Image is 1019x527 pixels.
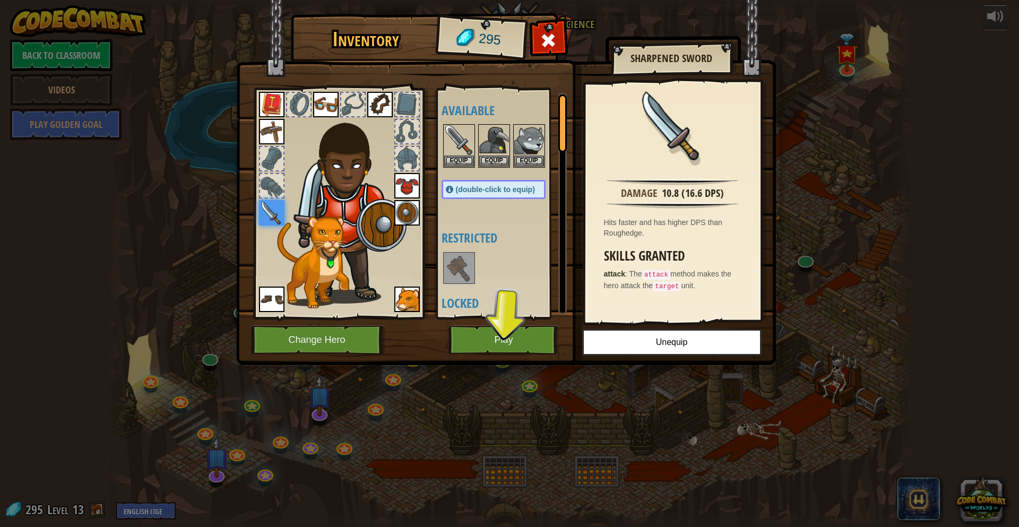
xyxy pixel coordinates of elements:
img: portrait.png [444,125,474,155]
img: portrait.png [313,92,339,117]
img: portrait.png [259,200,284,226]
img: hr.png [607,179,738,185]
h3: Skills Granted [604,249,747,263]
img: portrait.png [444,253,474,283]
div: Hits faster and has higher DPS than Roughedge. [604,217,747,238]
span: 295 [478,29,502,50]
img: portrait.png [514,125,544,155]
img: female.png [293,108,408,304]
h4: Locked [442,296,567,310]
button: Equip [514,155,544,167]
img: portrait.png [479,125,509,155]
h1: Inventory [298,28,434,50]
code: attack [642,270,670,280]
button: Equip [444,155,474,167]
img: portrait.png [394,200,420,226]
div: 10.8 (16.6 DPS) [662,186,724,201]
button: Play [448,325,559,355]
span: : [625,270,629,278]
img: portrait.png [259,92,284,117]
div: Damage [621,186,658,201]
img: portrait.png [394,173,420,198]
h2: Sharpened Sword [621,53,721,64]
span: (double-click to equip) [456,185,535,194]
strong: attack [604,270,625,278]
img: cougar-paper-dolls.png [277,216,349,308]
img: portrait.png [638,91,707,160]
img: portrait.png [259,287,284,312]
h4: Available [442,103,567,117]
button: Unequip [582,329,762,356]
img: portrait.png [394,287,420,312]
code: target [653,282,681,291]
img: hr.png [607,202,738,209]
h4: Restricted [442,231,567,245]
button: Equip [479,155,509,167]
img: portrait.png [259,119,284,144]
img: portrait.png [367,92,393,117]
span: The method makes the hero attack the unit. [604,270,732,290]
button: Change Hero [251,325,386,355]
